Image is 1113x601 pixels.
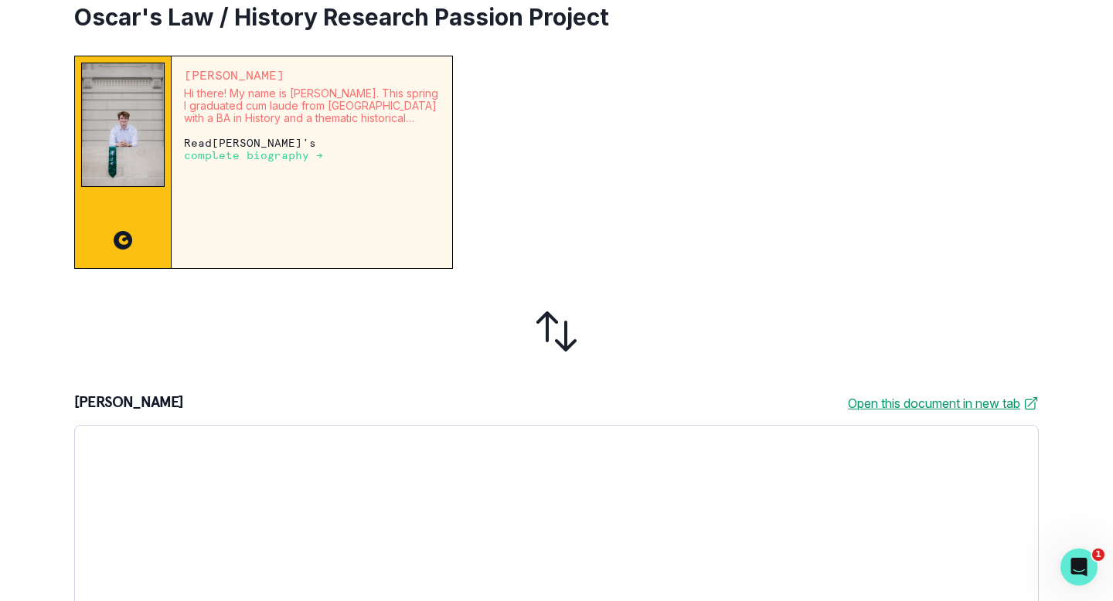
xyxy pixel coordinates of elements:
[114,231,132,250] img: CC image
[74,394,184,413] p: [PERSON_NAME]
[1060,548,1098,586] iframe: Intercom live chat
[184,149,323,161] p: complete biography →
[184,148,323,161] a: complete biography →
[184,69,440,81] p: [PERSON_NAME]
[1092,548,1104,561] span: 1
[74,3,1039,31] h2: Oscar's Law / History Research Passion Project
[184,137,440,161] p: Read [PERSON_NAME] 's
[848,394,1039,413] a: Open this document in new tab
[184,87,440,124] p: Hi there! My name is [PERSON_NAME]. This spring I graduated cum laude from [GEOGRAPHIC_DATA] with...
[81,63,165,187] img: Mentor Image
